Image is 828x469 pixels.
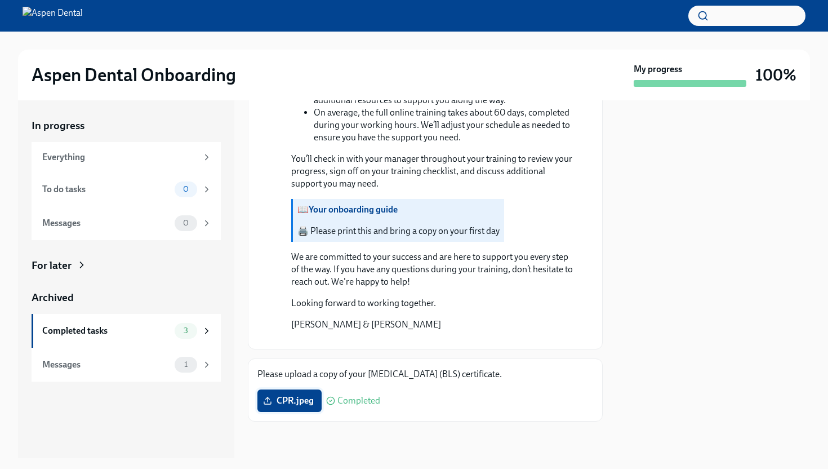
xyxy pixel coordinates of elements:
[257,390,322,412] label: CPR.jpeg
[634,63,682,76] strong: My progress
[177,360,194,369] span: 1
[42,151,197,163] div: Everything
[176,185,195,193] span: 0
[314,107,575,144] li: On average, the full online training takes about 60 days, completed during your working hours. We...
[309,204,398,215] a: Your onboarding guide
[42,325,170,337] div: Completed tasks
[257,368,593,380] p: Please upload a copy of your [MEDICAL_DATA] (BLS) certificate.
[32,290,221,305] a: Archived
[23,7,83,25] img: Aspen Dental
[177,326,195,335] span: 3
[755,65,796,85] h3: 100%
[291,318,441,331] p: [PERSON_NAME] & [PERSON_NAME]
[291,153,575,190] p: You’ll check in with your manager throughout your training to review your progress, sign off on y...
[32,206,221,240] a: Messages0
[42,217,170,229] div: Messages
[32,258,221,273] a: For later
[32,142,221,172] a: Everything
[32,258,72,273] div: For later
[32,64,236,86] h2: Aspen Dental Onboarding
[32,172,221,206] a: To do tasks0
[291,297,441,309] p: Looking forward to working together.
[32,314,221,348] a: Completed tasks3
[297,203,500,216] p: 📖
[176,219,195,227] span: 0
[32,348,221,382] a: Messages1
[42,183,170,196] div: To do tasks
[42,359,170,371] div: Messages
[291,251,575,288] p: We are committed to your success and are here to support you every step of the way. If you have a...
[265,395,314,406] span: CPR.jpeg
[337,396,380,405] span: Completed
[32,118,221,133] a: In progress
[297,225,500,237] p: 🖨️ Please print this and bring a copy on your first day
